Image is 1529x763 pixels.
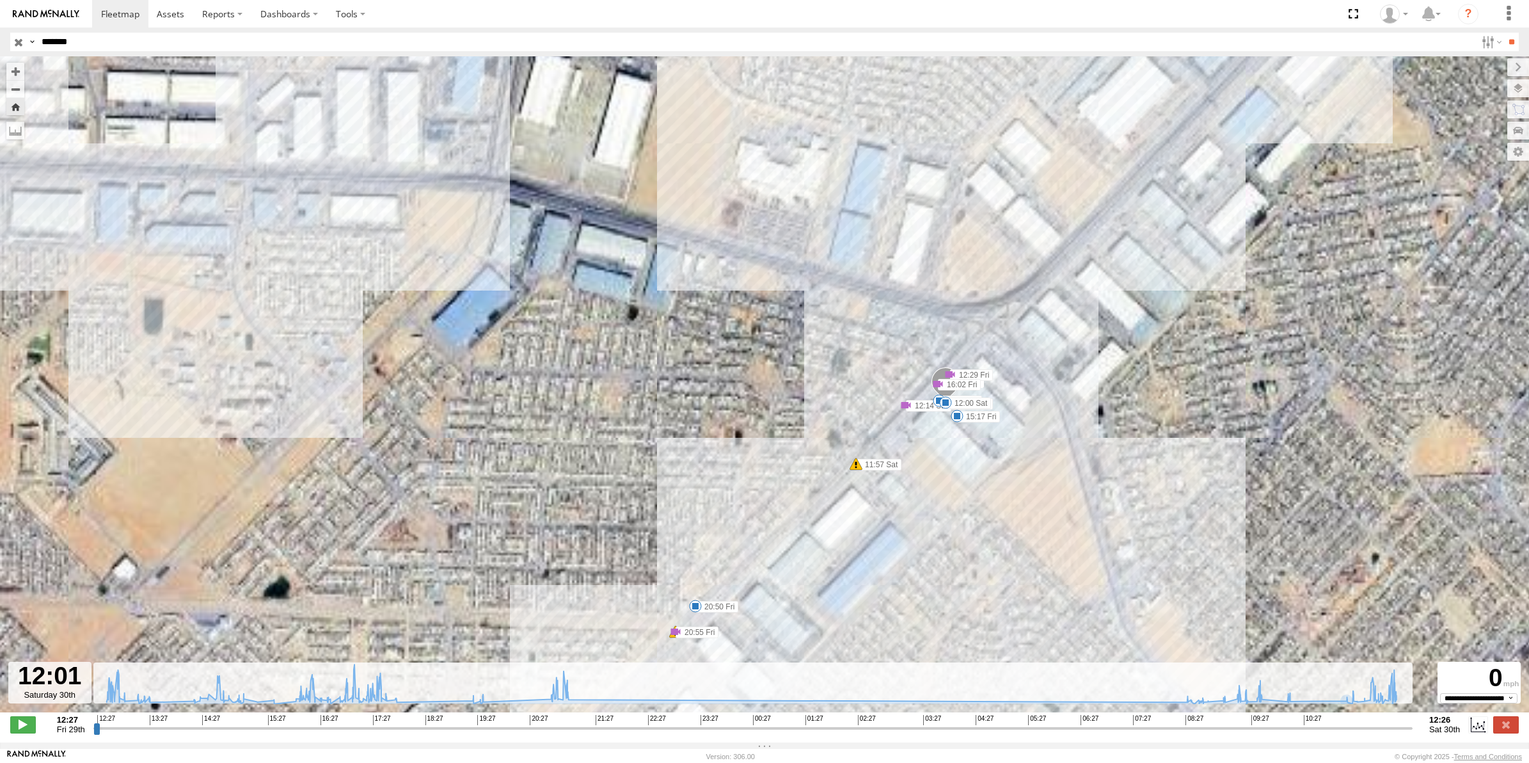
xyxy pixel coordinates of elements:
[695,601,738,613] label: 20:50 Fri
[648,715,666,725] span: 22:27
[1454,753,1522,760] a: Terms and Conditions
[957,411,1000,422] label: 15:17 Fri
[939,396,982,407] label: 15:00 Fri
[6,80,24,98] button: Zoom out
[1477,33,1504,51] label: Search Filter Options
[425,715,443,725] span: 18:27
[946,398,991,409] label: 12:00 Sat
[1375,4,1413,24] div: Roberto Garcia
[57,715,85,725] strong: 12:27
[701,715,718,725] span: 23:27
[1493,716,1519,733] label: Close
[321,715,338,725] span: 16:27
[530,715,548,725] span: 20:27
[1458,4,1478,24] i: ?
[805,715,823,725] span: 01:27
[202,715,220,725] span: 14:27
[373,715,391,725] span: 17:27
[1507,143,1529,161] label: Map Settings
[938,379,981,390] label: 16:02 Fri
[1304,715,1322,725] span: 10:27
[858,715,876,725] span: 02:27
[1395,753,1522,760] div: © Copyright 2025 -
[950,369,993,381] label: 12:29 Fri
[1185,715,1203,725] span: 08:27
[57,725,85,734] span: Fri 29th Aug 2025
[706,753,755,760] div: Version: 306.00
[1133,715,1151,725] span: 07:27
[976,715,994,725] span: 04:27
[676,627,718,638] label: 20:55 Fri
[7,750,66,763] a: Visit our Website
[97,715,115,725] span: 12:27
[596,715,614,725] span: 21:27
[1439,664,1519,693] div: 0
[10,716,36,733] label: Play/Stop
[6,122,24,140] label: Measure
[13,10,79,19] img: rand-logo.svg
[6,98,24,115] button: Zoom Home
[1251,715,1269,725] span: 09:27
[27,33,37,51] label: Search Query
[1429,725,1460,734] span: Sat 30th Aug 2025
[477,715,495,725] span: 19:27
[6,63,24,80] button: Zoom in
[923,715,941,725] span: 03:27
[1028,715,1046,725] span: 05:27
[856,459,901,470] label: 11:57 Sat
[1081,715,1098,725] span: 06:27
[906,400,951,412] label: 12:14 Sat
[753,715,771,725] span: 00:27
[268,715,286,725] span: 15:27
[1429,715,1460,725] strong: 12:26
[150,715,168,725] span: 13:27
